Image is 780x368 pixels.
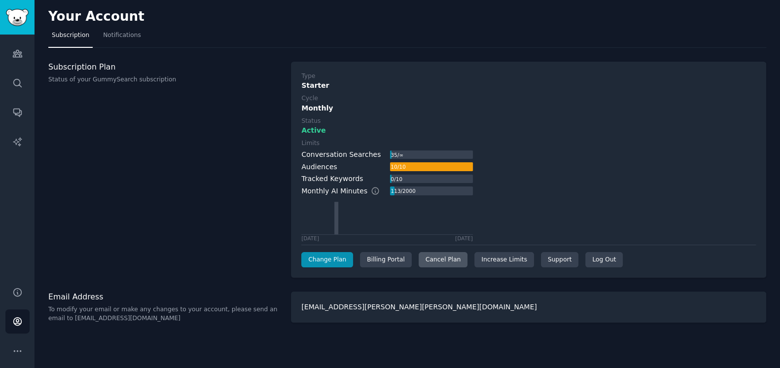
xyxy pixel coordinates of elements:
[301,94,318,103] div: Cycle
[301,162,337,172] div: Audiences
[390,186,417,195] div: 113 / 2000
[301,149,381,160] div: Conversation Searches
[301,186,390,196] div: Monthly AI Minutes
[48,305,281,323] p: To modify your email or make any changes to your account, please send an email to [EMAIL_ADDRESS]...
[390,162,407,171] div: 10 / 10
[585,252,623,268] div: Log Out
[301,235,319,242] div: [DATE]
[6,9,29,26] img: GummySearch logo
[541,252,578,268] a: Support
[48,9,144,25] h2: Your Account
[455,235,473,242] div: [DATE]
[301,103,756,113] div: Monthly
[301,117,320,126] div: Status
[52,31,89,40] span: Subscription
[390,150,404,159] div: 35 / ∞
[360,252,412,268] div: Billing Portal
[103,31,141,40] span: Notifications
[419,252,467,268] div: Cancel Plan
[301,72,315,81] div: Type
[48,28,93,48] a: Subscription
[301,139,319,148] div: Limits
[474,252,534,268] a: Increase Limits
[301,174,363,184] div: Tracked Keywords
[48,75,281,84] p: Status of your GummySearch subscription
[48,62,281,72] h3: Subscription Plan
[301,125,325,136] span: Active
[48,292,281,302] h3: Email Address
[100,28,144,48] a: Notifications
[390,175,403,184] div: 0 / 10
[301,252,353,268] a: Change Plan
[291,292,766,323] div: [EMAIL_ADDRESS][PERSON_NAME][PERSON_NAME][DOMAIN_NAME]
[301,80,756,91] div: Starter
